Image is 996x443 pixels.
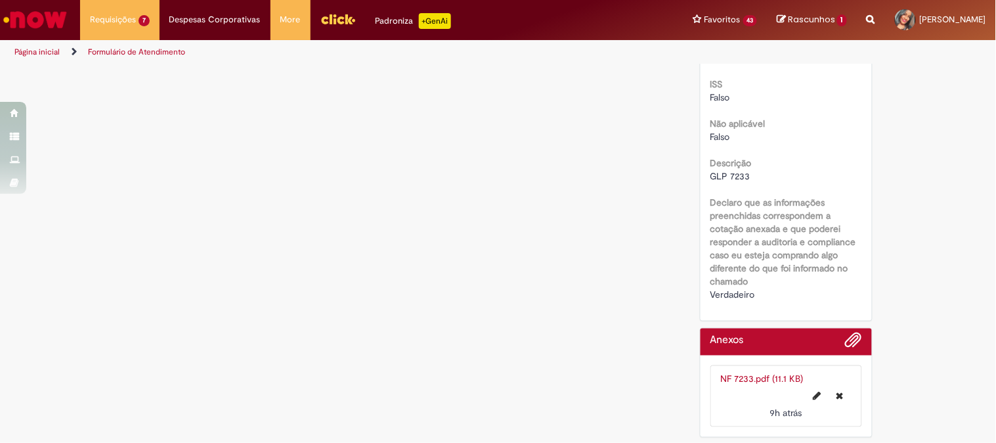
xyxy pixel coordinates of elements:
span: Falso [710,131,730,143]
a: NF 7233.pdf (11.1 KB) [721,373,804,385]
button: Editar nome de arquivo NF 7233.pdf [806,386,829,407]
a: Formulário de Atendimento [88,47,185,57]
b: Descrição [710,157,752,169]
span: 7 [139,15,150,26]
b: Não aplicável [710,118,766,129]
ul: Trilhas de página [10,40,654,64]
span: Rascunhos [788,13,835,26]
button: Excluir NF 7233.pdf [829,386,852,407]
a: Página inicial [14,47,60,57]
span: 43 [743,15,758,26]
span: 9h atrás [770,408,802,419]
span: Requisições [90,13,136,26]
span: Falso [710,91,730,103]
a: Rascunhos [777,14,847,26]
h2: Anexos [710,335,744,347]
span: [PERSON_NAME] [920,14,986,25]
b: ISS [710,78,723,90]
img: ServiceNow [1,7,69,33]
b: Declaro que as informações preenchidas correspondem a cotação anexada e que poderei responder a a... [710,197,856,287]
span: GLP 7233 [710,170,750,182]
span: Despesas Corporativas [169,13,261,26]
span: 1 [837,14,847,26]
span: Verdadeiro [710,289,755,300]
button: Adicionar anexos [845,332,862,356]
time: 01/10/2025 07:26:21 [770,408,802,419]
div: Padroniza [376,13,451,29]
p: +GenAi [419,13,451,29]
img: click_logo_yellow_360x200.png [320,9,356,29]
span: More [280,13,301,26]
span: Favoritos [704,13,741,26]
